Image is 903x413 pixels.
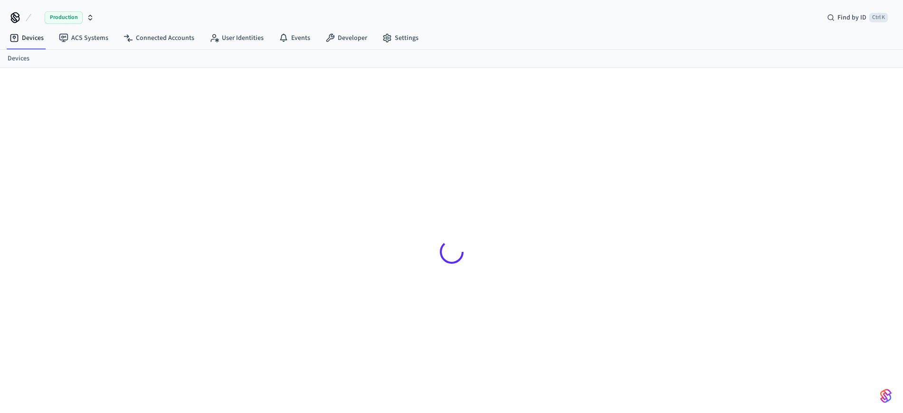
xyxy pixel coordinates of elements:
a: Devices [8,54,29,64]
img: SeamLogoGradient.69752ec5.svg [880,388,892,403]
span: Find by ID [837,13,866,22]
a: Developer [318,29,375,47]
a: Settings [375,29,426,47]
a: Devices [2,29,51,47]
div: Find by IDCtrl K [819,9,895,26]
a: Events [271,29,318,47]
a: ACS Systems [51,29,116,47]
span: Ctrl K [869,13,888,22]
span: Production [45,11,83,24]
a: Connected Accounts [116,29,202,47]
a: User Identities [202,29,271,47]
